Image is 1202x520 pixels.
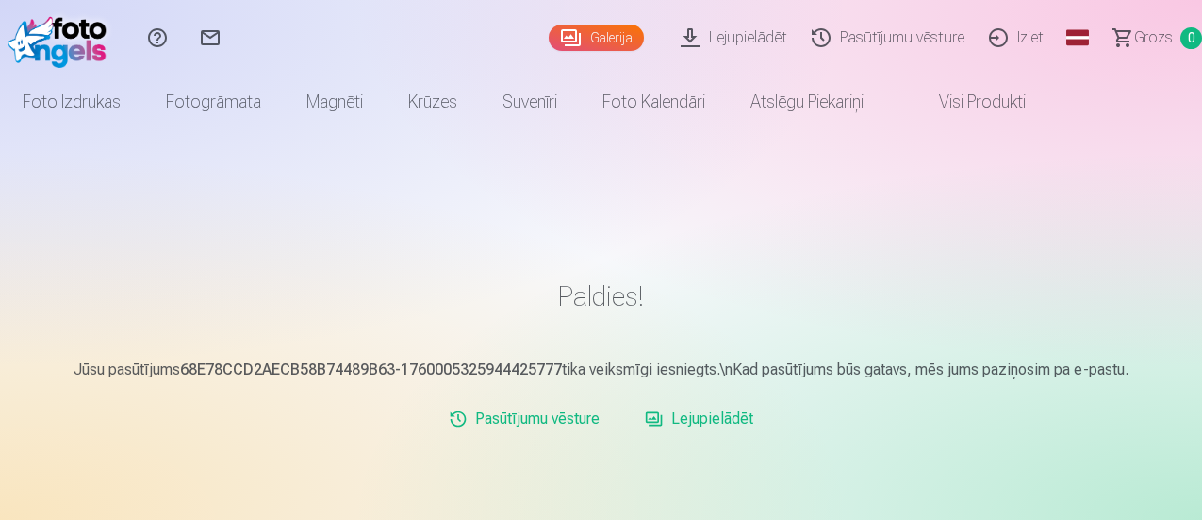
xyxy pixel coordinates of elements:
img: /fa1 [8,8,116,68]
a: Pasūtījumu vēsture [441,400,607,438]
a: Atslēgu piekariņi [728,75,886,128]
a: Lejupielādēt [637,400,761,438]
a: Galerija [549,25,644,51]
a: Suvenīri [480,75,580,128]
a: Magnēti [284,75,386,128]
span: 0 [1180,27,1202,49]
a: Foto kalendāri [580,75,728,128]
a: Visi produkti [886,75,1048,128]
h1: Paldies! [51,279,1152,313]
span: Grozs [1134,26,1173,49]
a: Krūzes [386,75,480,128]
a: Fotogrāmata [143,75,284,128]
b: 68E78CCD2AECB58B74489B63-1760005325944425777 [180,361,562,378]
p: Jūsu pasūtījums tika veiksmīgi iesniegts.\nKad pasūtījums būs gatavs, mēs jums paziņosim pa e-pastu. [51,359,1152,381]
